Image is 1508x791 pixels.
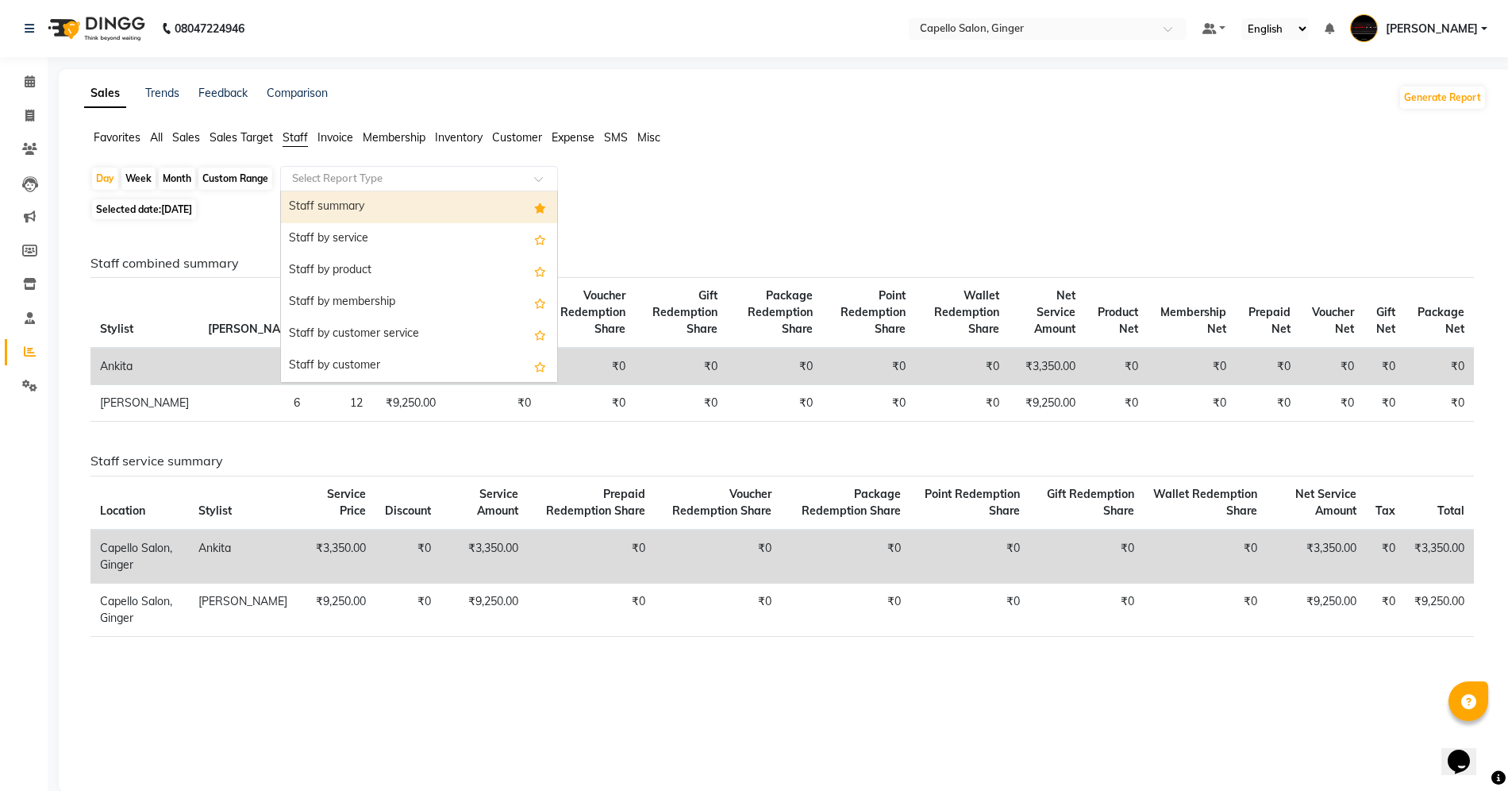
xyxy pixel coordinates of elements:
[281,255,557,287] div: Staff by product
[363,130,425,145] span: Membership
[281,350,557,382] div: Staff by customer
[145,86,179,100] a: Trends
[637,130,660,145] span: Misc
[198,385,310,422] td: 6
[159,168,195,190] div: Month
[440,583,528,636] td: ₹9,250.00
[534,230,546,249] span: Add this report to Favorites List
[1364,348,1405,385] td: ₹0
[198,168,272,190] div: Custom Range
[1267,530,1366,584] td: ₹3,350.00
[1300,385,1364,422] td: ₹0
[327,487,366,518] span: Service Price
[1085,385,1148,422] td: ₹0
[280,191,558,383] ng-dropdown-panel: Options list
[208,322,300,336] span: [PERSON_NAME]
[655,583,782,636] td: ₹0
[915,348,1009,385] td: ₹0
[1295,487,1356,518] span: Net Service Amount
[727,385,822,422] td: ₹0
[841,288,906,336] span: Point Redemption Share
[1148,348,1236,385] td: ₹0
[1160,305,1226,336] span: Membership Net
[540,348,635,385] td: ₹0
[1148,385,1236,422] td: ₹0
[90,385,198,422] td: [PERSON_NAME]
[1366,583,1405,636] td: ₹0
[445,385,540,422] td: ₹0
[1405,385,1474,422] td: ₹0
[528,583,655,636] td: ₹0
[1400,87,1485,109] button: Generate Report
[635,348,727,385] td: ₹0
[727,348,822,385] td: ₹0
[317,130,353,145] span: Invoice
[1350,14,1378,42] img: Capello Ginger
[781,583,910,636] td: ₹0
[1144,583,1267,636] td: ₹0
[934,288,999,336] span: Wallet Redemption Share
[1366,530,1405,584] td: ₹0
[189,530,297,584] td: Ankita
[189,583,297,636] td: [PERSON_NAME]
[435,130,483,145] span: Inventory
[150,130,163,145] span: All
[1098,305,1138,336] span: Product Net
[655,530,782,584] td: ₹0
[385,504,431,518] span: Discount
[1375,504,1395,518] span: Tax
[198,348,310,385] td: 5
[90,256,1474,271] h6: Staff combined summary
[281,191,557,223] div: Staff summary
[534,357,546,376] span: Add this report to Favorites List
[172,130,200,145] span: Sales
[100,322,133,336] span: Stylist
[1405,530,1474,584] td: ₹3,350.00
[1236,348,1300,385] td: ₹0
[1386,21,1478,37] span: [PERSON_NAME]
[281,223,557,255] div: Staff by service
[1153,487,1257,518] span: Wallet Redemption Share
[1248,305,1291,336] span: Prepaid Net
[440,530,528,584] td: ₹3,350.00
[1085,348,1148,385] td: ₹0
[281,287,557,318] div: Staff by membership
[375,583,440,636] td: ₹0
[1009,385,1085,422] td: ₹9,250.00
[1418,305,1464,336] span: Package Net
[528,530,655,584] td: ₹0
[375,530,440,584] td: ₹0
[283,130,308,145] span: Staff
[90,530,189,584] td: Capello Salon, Ginger
[1376,305,1395,336] span: Gift Net
[92,199,196,219] span: Selected date:
[1300,348,1364,385] td: ₹0
[90,453,1474,469] h6: Staff service summary
[534,325,546,344] span: Add this report to Favorites List
[1236,385,1300,422] td: ₹0
[802,487,901,518] span: Package Redemption Share
[748,288,813,336] span: Package Redemption Share
[534,261,546,280] span: Add this report to Favorites List
[781,530,910,584] td: ₹0
[297,583,375,636] td: ₹9,250.00
[175,6,244,51] b: 08047224946
[1267,583,1366,636] td: ₹9,250.00
[546,487,645,518] span: Prepaid Redemption Share
[1144,530,1267,584] td: ₹0
[652,288,717,336] span: Gift Redemption Share
[1029,530,1144,584] td: ₹0
[560,288,625,336] span: Voucher Redemption Share
[1312,305,1354,336] span: Voucher Net
[477,487,518,518] span: Service Amount
[1034,288,1075,336] span: Net Service Amount
[198,504,232,518] span: Stylist
[915,385,1009,422] td: ₹0
[90,583,189,636] td: Capello Salon, Ginger
[822,348,915,385] td: ₹0
[604,130,628,145] span: SMS
[1405,583,1474,636] td: ₹9,250.00
[1441,727,1492,775] iframe: chat widget
[198,86,248,100] a: Feedback
[534,198,546,217] span: Added to Favorites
